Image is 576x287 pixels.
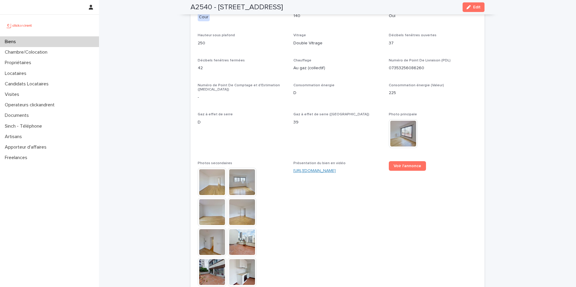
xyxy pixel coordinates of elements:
p: Operateurs clickandrent [2,102,59,108]
p: Au gaz (collectif) [293,65,382,71]
p: Visites [2,92,24,97]
a: Voir l'annonce [389,161,426,171]
span: Numéro de Point De Livraison (PDL) [389,59,451,62]
span: Chauffage [293,59,311,62]
p: Double Vitrage [293,40,382,46]
span: Décibels fenêtres ouvertes [389,34,436,37]
p: 39 [293,119,382,126]
p: 225 [389,90,477,96]
span: Décibels fenêtres fermées [198,59,245,62]
p: Apporteur d'affaires [2,144,51,150]
span: Photo principale [389,113,417,116]
p: Locataires [2,71,31,76]
p: 37 [389,40,477,46]
p: 07353256086260 [389,65,477,71]
button: Edit [463,2,484,12]
p: 250 [198,40,286,46]
img: UCB0brd3T0yccxBKYDjQ [5,19,34,31]
span: Edit [473,5,481,9]
p: Oui [389,13,477,19]
p: Propriétaires [2,60,36,66]
span: Numéro de Point De Comptage et d'Estimation ([MEDICAL_DATA]) [198,84,280,91]
p: Candidats Locataires [2,81,53,87]
a: [URL][DOMAIN_NAME] [293,169,336,173]
span: Gaz à effet de serre [198,113,233,116]
span: Gaz à effet de serre ([GEOGRAPHIC_DATA]) [293,113,369,116]
span: Consommation énergie [293,84,334,87]
span: Hauteur sous plafond [198,34,235,37]
p: D [293,90,382,96]
span: Photos secondaires [198,161,232,165]
h2: A2540 - [STREET_ADDRESS] [190,3,283,12]
span: Présentation du bien en vidéo [293,161,346,165]
p: 140 [293,13,382,19]
p: 42 [198,65,286,71]
p: Sinch - Téléphone [2,123,47,129]
span: Voir l'annonce [394,164,421,168]
span: Vitrage [293,34,306,37]
p: Freelances [2,155,32,161]
p: D [198,119,286,126]
span: Consommation énergie (Valeur) [389,84,444,87]
p: - [198,94,286,101]
div: Cour [198,13,210,22]
p: Biens [2,39,21,45]
p: Documents [2,113,34,118]
p: Chambre/Colocation [2,49,52,55]
p: Artisans [2,134,27,140]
